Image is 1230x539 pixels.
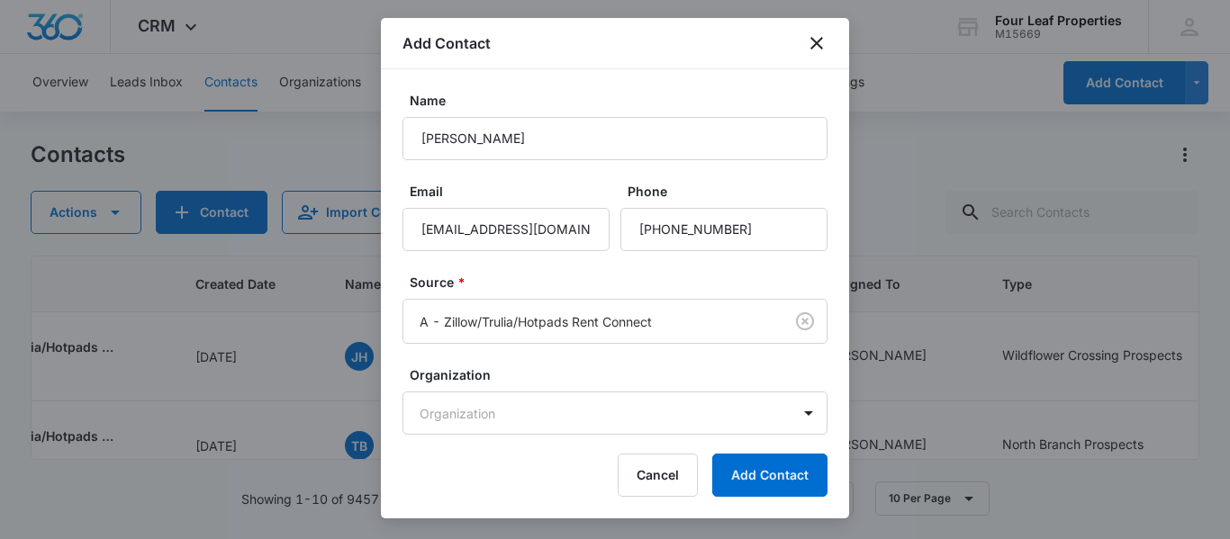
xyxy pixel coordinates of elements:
[402,208,610,251] input: Email
[410,273,835,292] label: Source
[402,117,828,160] input: Name
[402,32,491,54] h1: Add Contact
[628,182,835,201] label: Phone
[618,454,698,497] button: Cancel
[410,182,617,201] label: Email
[410,91,835,110] label: Name
[620,208,828,251] input: Phone
[712,454,828,497] button: Add Contact
[410,365,835,384] label: Organization
[806,32,828,54] button: close
[791,307,819,336] button: Clear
